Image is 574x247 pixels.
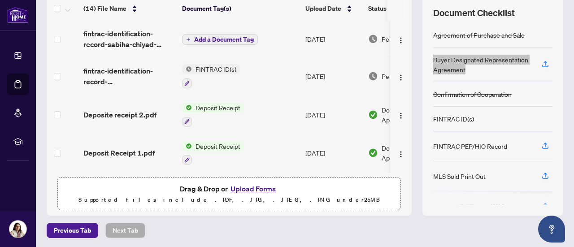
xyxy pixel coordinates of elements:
[182,64,192,74] img: Status Icon
[433,114,474,124] div: FINTRAC ID(s)
[182,64,240,88] button: Status IconFINTRAC ID(s)
[83,147,155,158] span: Deposit Receipt 1.pdf
[538,216,565,243] button: Open asap
[83,65,175,87] span: fintrac-identification-record-[PERSON_NAME]-20251007-130239.pdf
[394,146,408,160] button: Logo
[302,57,365,95] td: [DATE]
[47,223,98,238] button: Previous Tab
[382,71,426,81] span: Pending Review
[302,134,365,173] td: [DATE]
[433,55,531,74] div: Buyer Designated Representation Agreement
[433,30,525,40] div: Agreement of Purchase and Sale
[394,69,408,83] button: Logo
[433,7,515,19] span: Document Checklist
[397,37,404,44] img: Logo
[192,141,244,151] span: Deposit Receipt
[397,74,404,81] img: Logo
[368,110,378,120] img: Document Status
[433,171,486,181] div: MLS Sold Print Out
[394,32,408,46] button: Logo
[433,141,507,151] div: FINTRAC PEP/HIO Record
[368,148,378,158] img: Document Status
[382,143,437,163] span: Document Approved
[182,141,244,165] button: Status IconDeposit Receipt
[9,221,26,238] img: Profile Icon
[83,4,126,13] span: (14) File Name
[397,112,404,119] img: Logo
[83,109,157,120] span: Deposite receipt 2.pdf
[58,178,400,211] span: Drag & Drop orUpload FormsSupported files include .PDF, .JPG, .JPEG, .PNG under25MB
[382,34,426,44] span: Pending Review
[302,95,365,134] td: [DATE]
[382,105,437,125] span: Document Approved
[182,103,244,127] button: Status IconDeposit Receipt
[182,34,258,45] button: Add a Document Tag
[54,223,91,238] span: Previous Tab
[368,34,378,44] img: Document Status
[192,103,244,113] span: Deposit Receipt
[63,195,395,205] p: Supported files include .PDF, .JPG, .JPEG, .PNG under 25 MB
[186,37,191,42] span: plus
[83,28,175,50] span: fintrac-identification-record-sabiha-chiyad-20251007-130252.pdf
[192,64,240,74] span: FINTRAC ID(s)
[302,172,365,211] td: [DATE]
[182,141,192,151] img: Status Icon
[194,36,254,43] span: Add a Document Tag
[302,21,365,57] td: [DATE]
[394,108,408,122] button: Logo
[228,183,278,195] button: Upload Forms
[182,103,192,113] img: Status Icon
[7,7,29,23] img: logo
[105,223,145,238] button: Next Tab
[368,71,378,81] img: Document Status
[433,89,512,99] div: Confirmation of Cooperation
[305,4,341,13] span: Upload Date
[368,4,387,13] span: Status
[180,183,278,195] span: Drag & Drop or
[397,151,404,158] img: Logo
